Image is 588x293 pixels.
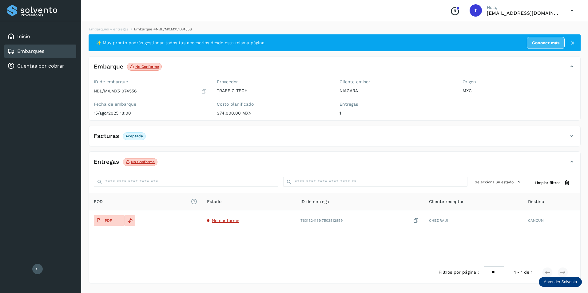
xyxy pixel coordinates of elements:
[212,218,239,223] span: No conforme
[487,5,561,10] p: Hola,
[89,61,580,77] div: EmbarqueNo conforme
[535,180,560,186] span: Limpiar filtros
[544,279,577,284] p: Aprender Solvento
[463,88,576,93] p: MXC
[21,13,74,17] p: Proveedores
[131,160,155,164] p: No conforme
[17,33,30,39] a: Inicio
[429,198,464,205] span: Cliente receptor
[89,157,580,172] div: EntregasNo conforme
[94,215,125,226] button: PDF
[94,63,123,70] h4: Embarque
[472,177,525,187] button: Selecciona un estado
[135,64,159,69] p: No conforme
[539,277,582,287] div: Aprender Solvento
[340,88,453,93] p: NIAGARA
[94,111,207,116] p: 15/ago/2025 18:00
[94,88,137,94] p: NBL/MX.MX51074556
[105,218,112,223] p: PDF
[487,10,561,16] p: teamgcabrera@traffictech.com
[4,45,76,58] div: Embarques
[94,158,119,166] h4: Entregas
[523,210,580,231] td: CANCUN
[527,37,565,49] a: Conocer más
[96,40,266,46] span: ✨ Muy pronto podrás gestionar todos tus accesorios desde esta misma página.
[514,269,532,275] span: 1 - 1 de 1
[94,102,207,107] label: Fecha de embarque
[530,177,575,188] button: Limpiar filtros
[424,210,523,231] td: CHEDRAUI
[217,88,330,93] p: TRAFFIC TECH
[4,59,76,73] div: Cuentas por cobrar
[94,198,197,205] span: POD
[89,131,580,146] div: FacturasAceptada
[125,134,143,138] p: Aceptada
[217,79,330,84] label: Proveedor
[134,27,192,31] span: Embarque #NBL/MX.MX51074556
[463,79,576,84] label: Origen
[300,198,329,205] span: ID de entrega
[17,63,64,69] a: Cuentas por cobrar
[340,111,453,116] p: 1
[89,26,581,32] nav: breadcrumb
[217,102,330,107] label: Costo planificado
[439,269,479,275] span: Filtros por página :
[89,27,129,31] a: Embarques y entregas
[4,30,76,43] div: Inicio
[300,217,419,224] div: 7601824139|7503812859
[340,102,453,107] label: Entregas
[340,79,453,84] label: Cliente emisor
[17,48,44,54] a: Embarques
[94,79,207,84] label: ID de embarque
[94,133,119,140] h4: Facturas
[217,111,330,116] p: $74,000.00 MXN
[528,198,544,205] span: Destino
[207,198,221,205] span: Estado
[125,215,135,226] div: Reemplazar POD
